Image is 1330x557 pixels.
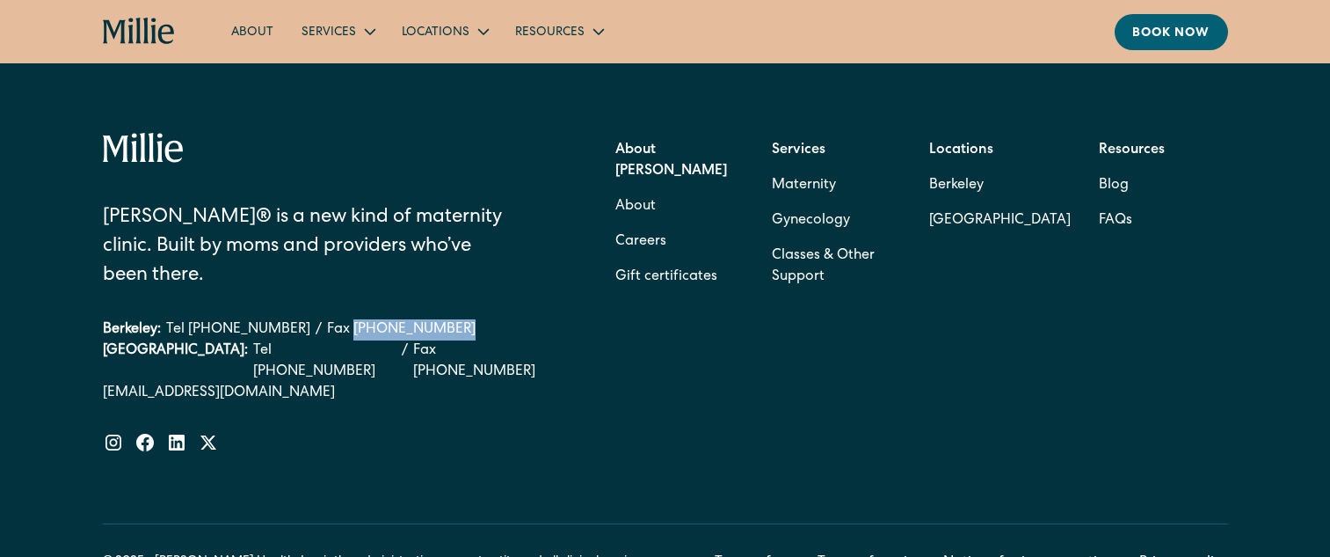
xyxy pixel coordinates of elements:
strong: About [PERSON_NAME] [615,143,727,179]
strong: Services [772,143,825,158]
a: Blog [1099,168,1129,203]
div: Resources [501,17,616,46]
a: Tel [PHONE_NUMBER] [253,341,397,383]
a: About [217,17,287,46]
div: Services [302,24,356,42]
div: Locations [402,24,469,42]
a: Gift certificates [615,260,717,295]
strong: Resources [1099,143,1165,158]
div: / [402,341,408,383]
a: FAQs [1099,203,1132,238]
div: Locations [388,17,501,46]
div: [GEOGRAPHIC_DATA]: [103,341,248,383]
a: Tel [PHONE_NUMBER] [166,319,310,341]
div: Services [287,17,388,46]
a: Book now [1115,14,1228,50]
div: Berkeley: [103,319,161,341]
a: Maternity [772,168,836,203]
a: [GEOGRAPHIC_DATA] [929,203,1071,238]
a: Berkeley [929,168,1071,203]
a: Fax [PHONE_NUMBER] [413,341,562,383]
a: Classes & Other Support [772,238,901,295]
a: Gynecology [772,203,850,238]
a: About [615,189,656,224]
a: Fax [PHONE_NUMBER] [327,319,476,341]
a: home [103,18,176,46]
strong: Locations [929,143,993,158]
a: Careers [615,224,666,260]
div: [PERSON_NAME]® is a new kind of maternity clinic. Built by moms and providers who’ve been there. [103,204,517,291]
a: [EMAIL_ADDRESS][DOMAIN_NAME] [103,383,563,404]
div: / [316,319,322,341]
div: Resources [515,24,585,42]
div: Book now [1132,25,1210,43]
